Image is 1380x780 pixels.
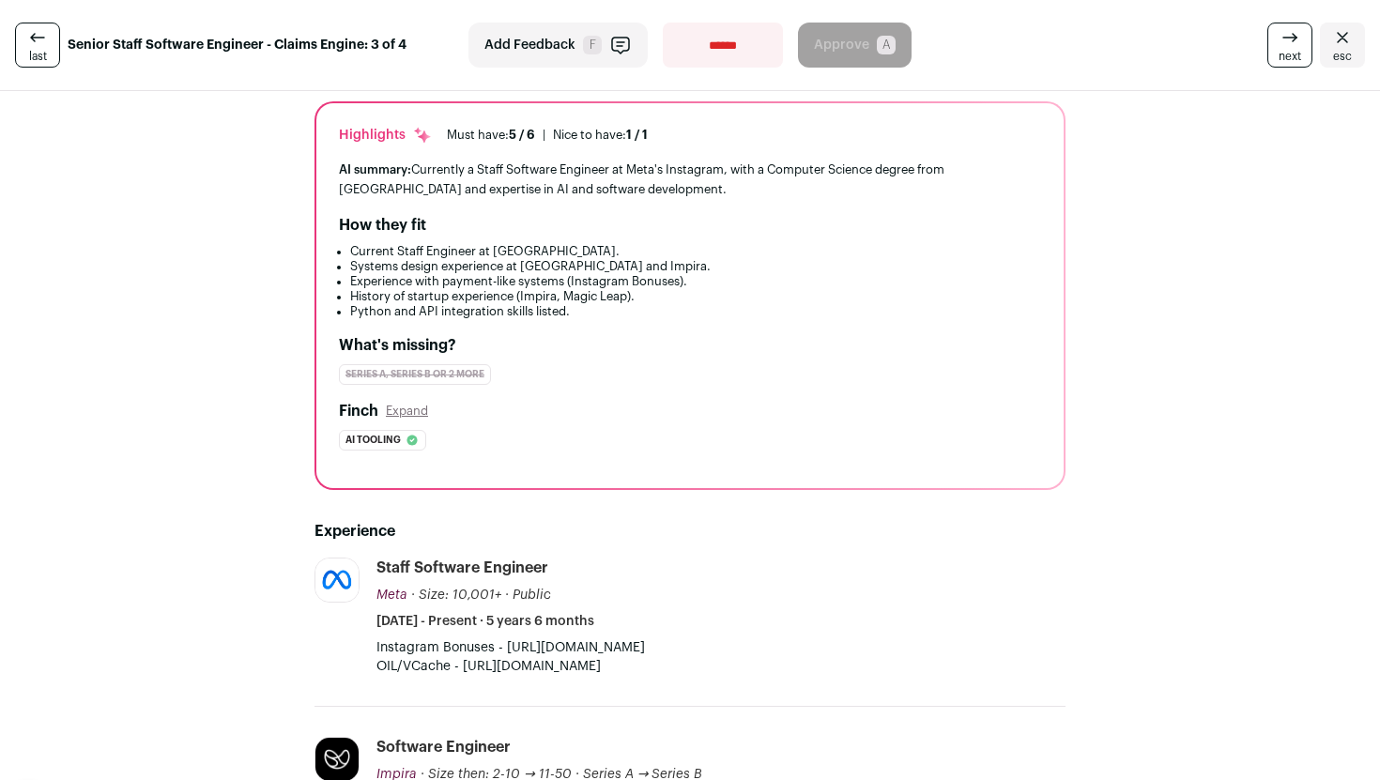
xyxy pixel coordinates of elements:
span: Ai tooling [345,431,401,450]
h2: How they fit [339,214,426,237]
span: 1 / 1 [626,129,648,141]
h2: Experience [314,520,1066,543]
div: Currently a Staff Software Engineer at Meta's Instagram, with a Computer Science degree from [GEO... [339,160,1041,199]
a: Close [1320,23,1365,68]
li: History of startup experience (Impira, Magic Leap). [350,289,1041,304]
img: afd10b684991f508aa7e00cdd3707b66af72d1844587f95d1f14570fec7d3b0c.jpg [315,558,359,602]
div: Nice to have: [553,128,648,143]
ul: | [447,128,648,143]
span: Add Feedback [484,36,575,54]
span: last [29,49,47,64]
div: Highlights [339,126,432,145]
span: next [1279,49,1301,64]
button: Add Feedback F [468,23,648,68]
div: Staff Software Engineer [376,558,548,578]
a: next [1267,23,1312,68]
span: Public [513,589,551,602]
span: AI summary: [339,163,411,176]
li: Systems design experience at [GEOGRAPHIC_DATA] and Impira. [350,259,1041,274]
button: Expand [386,404,428,419]
div: Software Engineer [376,737,511,757]
li: Current Staff Engineer at [GEOGRAPHIC_DATA]. [350,244,1041,259]
span: · Size: 10,001+ [411,589,501,602]
strong: Senior Staff Software Engineer - Claims Engine: 3 of 4 [68,36,406,54]
h2: Finch [339,400,378,422]
span: [DATE] - Present · 5 years 6 months [376,612,594,631]
div: Series A, Series B or 2 more [339,364,491,385]
span: 5 / 6 [509,129,535,141]
li: Python and API integration skills listed. [350,304,1041,319]
li: Experience with payment-like systems (Instagram Bonuses). [350,274,1041,289]
a: last [15,23,60,68]
span: · [505,586,509,604]
h2: What's missing? [339,334,1041,357]
span: F [583,36,602,54]
span: esc [1333,49,1352,64]
span: Meta [376,589,407,602]
div: Must have: [447,128,535,143]
p: Instagram Bonuses - [URL][DOMAIN_NAME] OIL/VCache - [URL][DOMAIN_NAME] [376,638,1066,676]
